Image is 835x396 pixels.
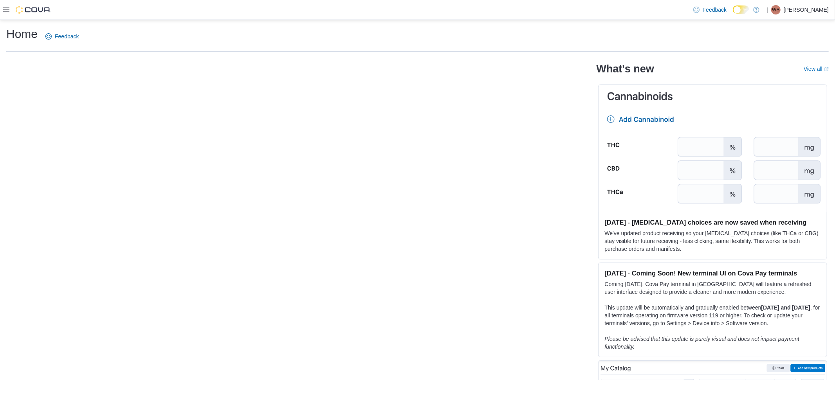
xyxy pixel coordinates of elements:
a: Feedback [42,29,82,44]
a: View allExternal link [804,66,829,72]
a: Feedback [690,2,730,18]
p: | [766,5,768,14]
span: Feedback [55,32,79,40]
h3: [DATE] - Coming Soon! New terminal UI on Cova Pay terminals [605,269,821,277]
span: WS [772,5,779,14]
h3: [DATE] - [MEDICAL_DATA] choices are now saved when receiving [605,218,821,226]
img: Cova [16,6,51,14]
p: [PERSON_NAME] [784,5,829,14]
p: This update will be automatically and gradually enabled between , for all terminals operating on ... [605,304,821,327]
p: We've updated product receiving so your [MEDICAL_DATA] choices (like THCa or CBG) stay visible fo... [605,229,821,253]
span: Feedback [703,6,727,14]
em: Please be advised that this update is purely visual and does not impact payment functionality. [605,336,799,350]
h1: Home [6,26,38,42]
p: Coming [DATE], Cova Pay terminal in [GEOGRAPHIC_DATA] will feature a refreshed user interface des... [605,280,821,296]
div: William Sedgwick [771,5,781,14]
strong: [DATE] and [DATE] [761,304,810,311]
input: Dark Mode [733,5,749,14]
svg: External link [824,67,829,72]
h2: What's new [597,63,654,75]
